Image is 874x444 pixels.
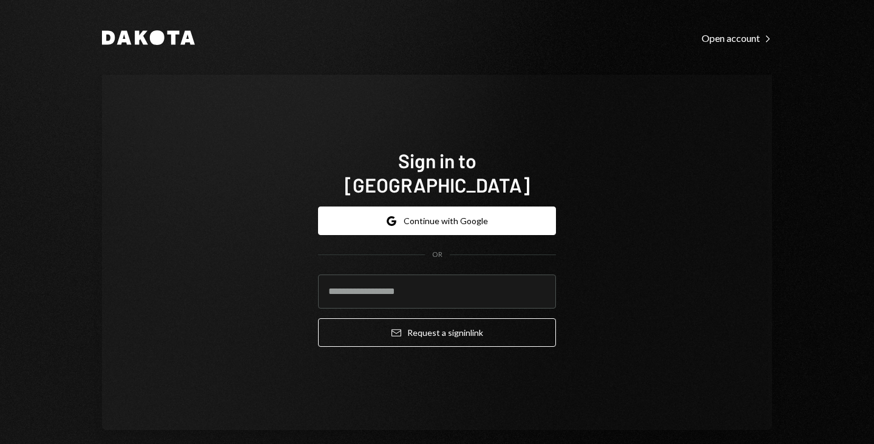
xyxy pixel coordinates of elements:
[702,32,772,44] div: Open account
[702,31,772,44] a: Open account
[318,148,556,197] h1: Sign in to [GEOGRAPHIC_DATA]
[318,207,556,235] button: Continue with Google
[318,318,556,347] button: Request a signinlink
[432,250,442,260] div: OR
